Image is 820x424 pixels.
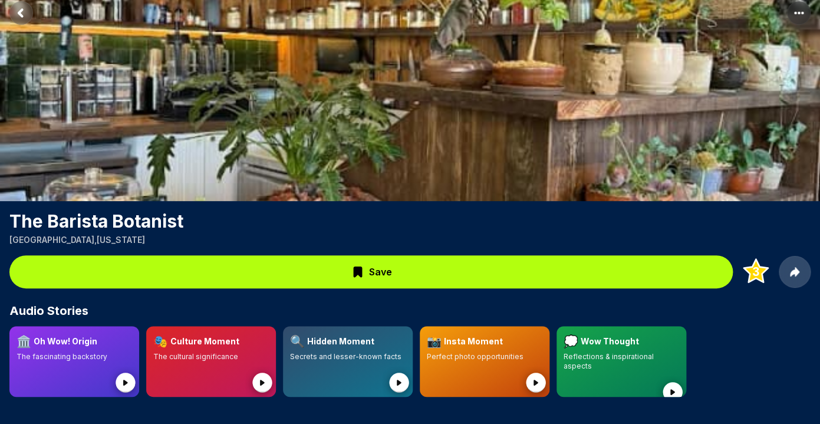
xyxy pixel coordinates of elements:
button: Save [9,255,733,288]
span: Save [369,265,392,279]
p: [GEOGRAPHIC_DATA] , [US_STATE] [9,234,811,246]
span: 🏛️ [17,333,31,350]
h3: Oh Wow! Origin [34,336,97,347]
p: The cultural significance [153,352,269,361]
h3: Insta Moment [444,336,503,347]
span: 💭 [564,333,578,350]
p: Secrets and lesser-known facts [290,352,406,361]
h3: Hidden Moment [307,336,374,347]
h3: Wow Thought [581,336,639,347]
span: Audio Stories [9,303,88,319]
h1: The Barista Botanist [9,211,811,232]
p: Perfect photo opportunities [427,352,542,361]
button: More options [787,1,811,25]
span: 🎭 [153,333,168,350]
p: The fascinating backstory [17,352,132,361]
h3: Culture Moment [170,336,239,347]
text: 3 [752,265,759,279]
span: 🔍 [290,333,305,350]
span: 📸 [427,333,442,350]
button: Add to Top 3 [740,256,772,288]
button: Return to previous page [9,1,33,25]
p: Reflections & inspirational aspects [564,352,679,371]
